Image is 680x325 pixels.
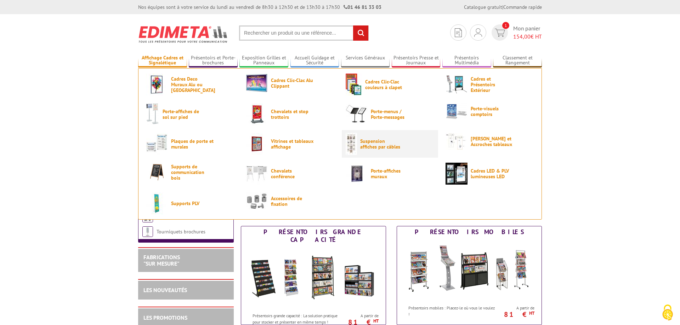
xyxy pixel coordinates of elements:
a: Présentoirs Multimédia [442,55,491,66]
div: Présentoirs mobiles [399,228,540,236]
a: Cadres LED & PLV lumineuses LED [446,163,534,185]
img: Chevalets conférence [246,163,268,185]
a: Présentoirs et Porte-brochures [189,55,238,66]
img: Supports de communication bois [146,163,168,181]
img: Supports PLV [146,192,168,214]
a: Cadres Clic-Clac couleurs à clapet [346,74,434,95]
span: [PERSON_NAME] et Accroches tableaux [471,136,513,147]
a: FABRICATIONS"Sur Mesure" [143,254,180,267]
span: Supports PLV [171,201,214,206]
input: rechercher [353,25,368,41]
span: € HT [513,33,542,41]
a: Cadres et Présentoirs Extérieur [446,74,534,95]
img: devis rapide [455,28,462,37]
a: Plaques de porte et murales [146,133,234,155]
a: Accessoires de fixation [246,192,334,210]
span: Accessoires de fixation [271,196,313,207]
span: Cadres Clic-Clac Alu Clippant [271,77,313,89]
a: Porte-affiches muraux [346,163,434,185]
p: 81 € [339,320,379,324]
a: Classement et Rangement [493,55,542,66]
a: Vitrines et tableaux affichage [246,133,334,155]
span: A partir de [342,313,379,319]
img: Plaques de porte et murales [146,133,168,155]
a: Accueil Guidage et Sécurité [290,55,339,66]
a: Catalogue gratuit [464,4,502,10]
img: devis rapide [474,28,482,37]
span: Porte-affiches muraux [371,168,413,179]
img: Porte-affiches muraux [346,163,368,185]
a: Porte-visuels comptoirs [446,103,534,120]
img: Présentoirs grande capacité [248,245,379,309]
span: Cadres Deco Muraux Alu ou [GEOGRAPHIC_DATA] [171,76,214,93]
a: Tourniquets brochures [157,228,205,235]
span: A partir de [498,305,534,311]
img: Suspension affiches par câbles [346,133,357,155]
img: devis rapide [495,29,505,37]
img: Tourniquets brochures [142,226,153,237]
span: Porte-menus / Porte-messages [371,109,413,120]
img: Vitrines et tableaux affichage [246,133,268,155]
a: devis rapide 1 Mon panier 154,00€ HT [490,24,542,41]
input: Rechercher un produit ou une référence... [239,25,369,41]
a: Porte-affiches de sol sur pied [146,103,234,125]
span: Supports de communication bois [171,164,214,181]
a: Services Généraux [341,55,390,66]
div: Nos équipes sont à votre service du lundi au vendredi de 8h30 à 12h30 et de 13h30 à 17h30 [138,4,381,11]
img: Porte-menus / Porte-messages [346,103,368,125]
a: Supports de communication bois [146,163,234,181]
sup: HT [529,310,534,316]
p: 81 € [495,312,534,317]
a: Chevalets et stop trottoirs [246,103,334,125]
span: 154,00 [513,33,531,40]
span: Porte-affiches de sol sur pied [163,109,205,120]
div: Présentoirs grande capacité [243,228,384,244]
button: Cookies (fenêtre modale) [655,301,680,325]
a: Présentoirs mobiles Présentoirs mobiles Présentoirs mobiles : Placez-le où vous le voulez ! A par... [397,226,542,325]
a: Commande rapide [503,4,542,10]
a: [PERSON_NAME] et Accroches tableaux [446,133,534,150]
a: Présentoirs grande capacité Présentoirs grande capacité Présentoirs grande capacité : La solution... [241,226,386,325]
img: Cadres Clic-Clac couleurs à clapet [346,74,362,95]
span: Mon panier [513,24,542,41]
span: Chevalets et stop trottoirs [271,109,313,120]
img: Porte-visuels comptoirs [446,103,467,120]
a: Affichage Cadres et Signalétique [138,55,187,66]
img: Cadres LED & PLV lumineuses LED [446,163,467,185]
a: Cadres Clic-Clac Alu Clippant [246,74,334,92]
img: Cadres et Présentoirs Extérieur [446,74,467,95]
img: Chevalets et stop trottoirs [246,103,268,125]
span: 1 [502,22,509,29]
p: Présentoirs mobiles : Placez-le où vous le voulez ! [408,305,496,317]
span: Plaques de porte et murales [171,138,214,150]
a: LES NOUVEAUTÉS [143,286,187,294]
a: Supports PLV [146,192,234,214]
p: Présentoirs grande capacité : La solution pratique pour stocker et présenter en même temps ! [253,313,340,325]
sup: HT [373,318,379,324]
span: Cadres LED & PLV lumineuses LED [471,168,513,179]
img: Porte-affiches de sol sur pied [146,103,159,125]
a: Présentoirs Presse et Journaux [392,55,441,66]
div: | [464,4,542,11]
strong: 01 46 81 33 03 [344,4,381,10]
img: Cadres Deco Muraux Alu ou Bois [146,74,168,95]
span: Porte-visuels comptoirs [471,106,513,117]
span: Suspension affiches par câbles [360,138,403,150]
a: Suspension affiches par câbles [346,133,434,155]
a: LES PROMOTIONS [143,314,187,321]
span: Cadres Clic-Clac couleurs à clapet [365,79,408,90]
a: Cadres Deco Muraux Alu ou [GEOGRAPHIC_DATA] [146,74,234,95]
a: Exposition Grilles et Panneaux [239,55,288,66]
a: Porte-menus / Porte-messages [346,103,434,125]
img: Edimeta [138,21,228,47]
img: Cadres Clic-Clac Alu Clippant [246,74,268,92]
a: Chevalets conférence [246,163,334,185]
span: Cadres et Présentoirs Extérieur [471,76,513,93]
img: Accessoires de fixation [246,192,268,210]
img: Cookies (fenêtre modale) [659,304,676,321]
img: Cimaises et Accroches tableaux [446,133,467,150]
span: Vitrines et tableaux affichage [271,138,313,150]
span: Chevalets conférence [271,168,313,179]
img: Présentoirs mobiles [404,238,535,301]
